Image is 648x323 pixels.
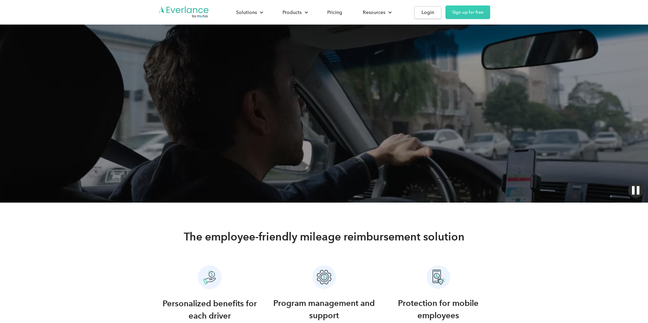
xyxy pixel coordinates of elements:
[422,8,434,17] div: Login
[282,8,302,17] div: Products
[387,297,490,322] h3: Protection for mobile employees
[184,230,465,244] h2: The employee-friendly mileage reimbursement solution
[414,6,441,19] a: Login
[363,8,385,17] div: Resources
[158,297,262,322] h3: Personalized benefits for each driver
[158,6,209,19] a: Go to homepage
[320,6,349,18] a: Pricing
[628,183,643,198] img: Pause video
[327,8,342,17] div: Pricing
[272,297,376,322] h3: Program management and support
[445,5,490,19] a: Sign up for free
[236,8,257,17] div: Solutions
